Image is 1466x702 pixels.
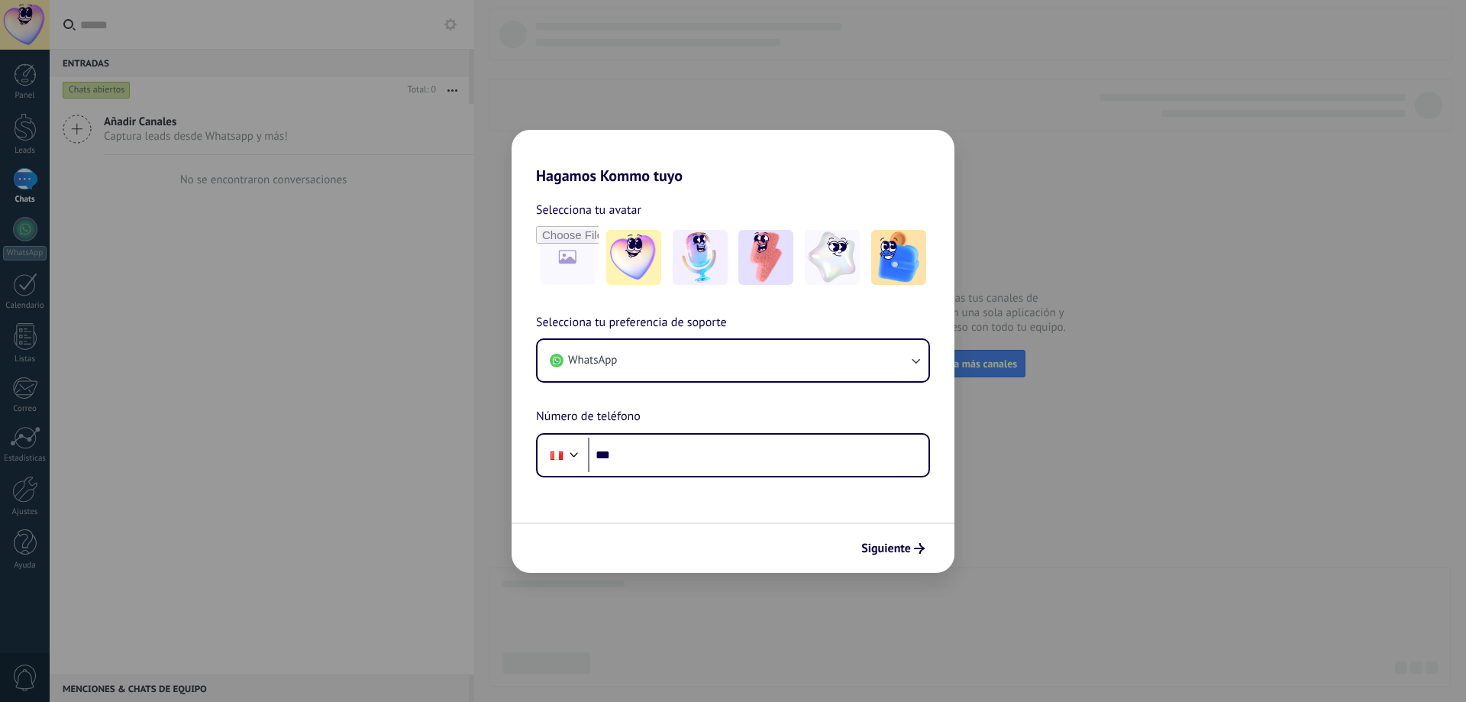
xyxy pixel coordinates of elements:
span: Selecciona tu preferencia de soporte [536,313,727,333]
div: Peru: + 51 [542,439,571,471]
img: -1.jpeg [606,230,661,285]
span: WhatsApp [568,353,617,368]
img: -2.jpeg [673,230,728,285]
img: -3.jpeg [738,230,793,285]
img: -5.jpeg [871,230,926,285]
img: -4.jpeg [805,230,860,285]
span: Número de teléfono [536,407,641,427]
span: Selecciona tu avatar [536,200,641,220]
h2: Hagamos Kommo tuyo [512,130,954,185]
span: Siguiente [861,543,911,554]
button: Siguiente [854,535,932,561]
button: WhatsApp [538,340,928,381]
